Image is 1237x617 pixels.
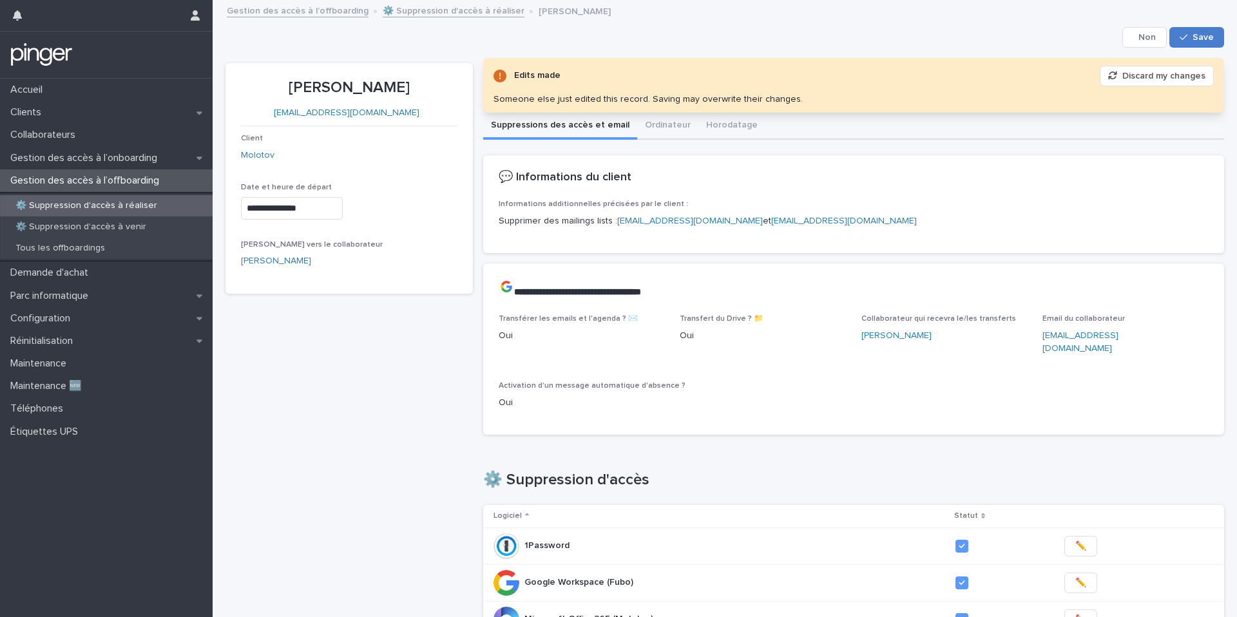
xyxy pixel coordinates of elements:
a: Gestion des accès à l’offboarding [227,3,369,17]
p: Collaborateurs [5,129,86,141]
p: Maintenance [5,357,77,370]
p: [PERSON_NAME] [241,79,457,97]
tr: Google Workspace (Fubo)Google Workspace (Fubo) ✏️ [483,564,1225,601]
span: [PERSON_NAME] vers le collaborateur [241,241,383,249]
a: [PERSON_NAME] [241,254,311,268]
p: Demande d'achat [5,267,99,279]
p: Statut [954,509,978,523]
p: Supprimer des mailings lists : et [499,214,1209,228]
span: Save [1193,33,1214,42]
a: Molotov [241,149,274,162]
button: Discard my changes [1100,66,1214,86]
a: ⚙️ Suppression d'accès à réaliser [383,3,524,17]
div: Edits made [514,68,561,84]
p: Gestion des accès à l’offboarding [5,175,169,187]
p: Téléphones [5,403,73,415]
button: Suppressions des accès et email [483,113,637,140]
p: Configuration [5,312,81,325]
button: Save [1169,27,1224,48]
a: [EMAIL_ADDRESS][DOMAIN_NAME] [771,216,917,225]
button: ✏️ [1064,573,1097,593]
p: ⚙️ Suppression d'accès à venir [5,222,157,233]
p: Étiquettes UPS [5,426,88,438]
p: [PERSON_NAME] [539,3,611,17]
h2: 💬 Informations du client [499,171,631,185]
p: Accueil [5,84,53,96]
p: Oui [499,329,665,343]
p: Google Workspace (Fubo) [524,574,636,588]
span: Transférer les emails et l'agenda ? ✉️ [499,315,638,323]
p: ⚙️ Suppression d'accès à réaliser [5,200,168,211]
tr: 1Password1Password ✏️ [483,527,1225,564]
span: Collaborateur qui recevra le/les transferts [861,315,1016,323]
img: images [499,279,514,294]
span: Activation d'un message automatique d'absence ? [499,382,686,390]
span: Client [241,135,263,142]
a: [EMAIL_ADDRESS][DOMAIN_NAME] [617,216,763,225]
a: [EMAIL_ADDRESS][DOMAIN_NAME] [274,108,419,117]
p: 1Password [524,538,572,551]
span: Transfert du Drive ? 📁 [680,315,763,323]
button: Ordinateur [637,113,698,140]
p: Oui [499,396,1209,410]
button: Horodatage [698,113,765,140]
span: ✏️ [1075,540,1086,553]
a: [PERSON_NAME] [861,329,932,343]
p: Clients [5,106,52,119]
img: mTgBEunGTSyRkCgitkcU [10,42,73,68]
p: Parc informatique [5,290,99,302]
p: Tous les offboardings [5,243,115,254]
p: Oui [680,329,846,343]
span: Date et heure de départ [241,184,332,191]
div: Someone else just edited this record. Saving may overwrite their changes. [494,94,803,105]
span: ✏️ [1075,576,1086,589]
a: [EMAIL_ADDRESS][DOMAIN_NAME] [1042,331,1118,354]
p: Réinitialisation [5,335,83,347]
span: Email du collaborateur [1042,315,1125,323]
p: Logiciel [494,509,522,523]
p: Maintenance 🆕 [5,380,92,392]
button: ✏️ [1064,536,1097,556]
p: Gestion des accès à l’onboarding [5,152,168,164]
span: Informations additionnelles précisées par le client : [499,200,688,208]
h1: ⚙️ Suppression d'accès [483,471,1225,489]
